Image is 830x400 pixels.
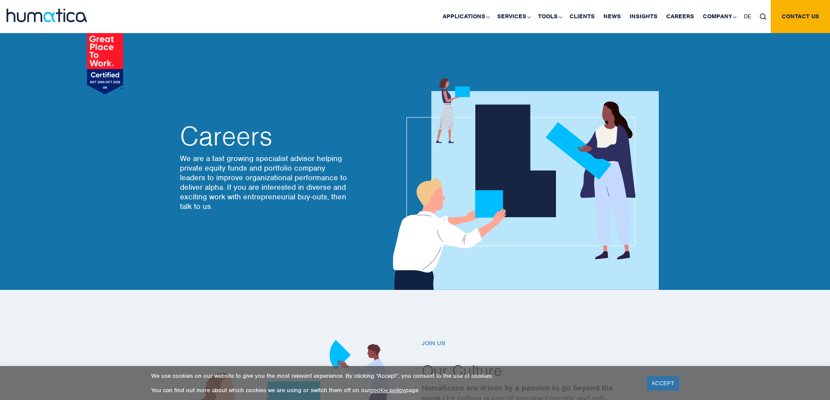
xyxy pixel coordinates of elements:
a: cookie policy [370,387,405,394]
img: logo [7,9,87,22]
img: about_banner1 [385,78,659,290]
img: search_icon [760,13,766,20]
h2: Our Culture [422,360,657,380]
p: We use cookies on our website to give you the most relevant experience. By clicking “Accept”, you... [151,372,636,380]
span: DE [744,13,751,20]
p: We are a fast growing specialist advisor helping private equity funds and portfolio company leade... [180,154,350,211]
p: You can find out more about which cookies we are using or switch them off on our page. [151,387,636,394]
h2: Careers [180,123,350,149]
h6: Join us [422,340,657,347]
a: ACCEPT [647,376,679,390]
